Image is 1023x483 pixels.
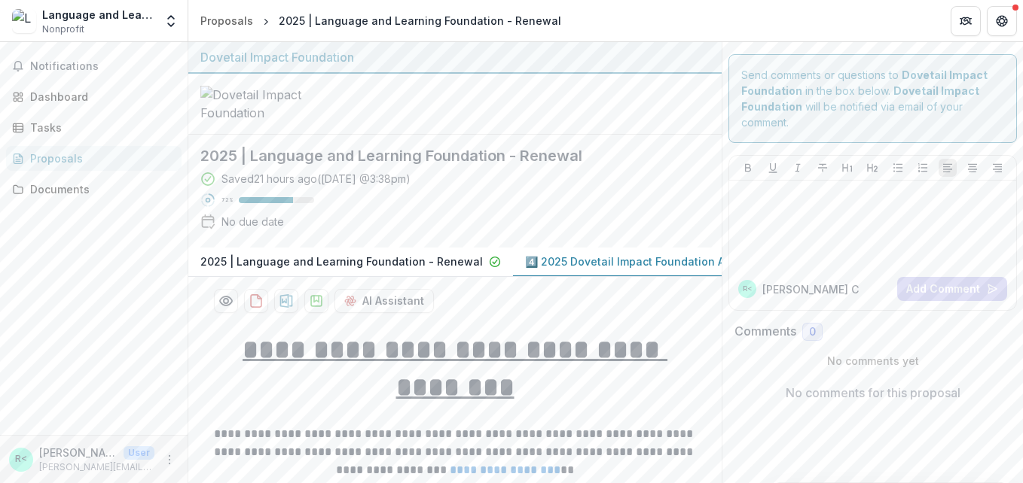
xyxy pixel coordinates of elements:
a: Proposals [6,146,182,171]
button: AI Assistant [334,289,434,313]
div: Send comments or questions to in the box below. will be notified via email of your comment. [728,54,1017,143]
button: Get Help [987,6,1017,36]
img: Language and Learning Foundation [12,9,36,33]
button: Align Right [988,159,1006,177]
div: Saved 21 hours ago ( [DATE] @ 3:38pm ) [221,171,411,187]
div: Proposals [200,13,253,29]
button: Italicize [789,159,807,177]
div: Dovetail Impact Foundation [200,48,710,66]
button: Notifications [6,54,182,78]
h2: 2025 | Language and Learning Foundation - Renewal [200,147,686,165]
div: Proposals [30,150,169,166]
span: Notifications [30,60,176,73]
div: Rupinder Chahal <rupinder.chahal@languageandlearningfoundation.org> [15,454,27,464]
a: Documents [6,177,182,202]
button: Heading 2 [863,159,881,177]
button: Heading 1 [838,159,857,177]
button: Open entity switcher [160,6,182,36]
button: Preview 6b24193f-c6a3-478d-8fbd-cd12ff4eadf9-2.pdf [214,289,238,313]
p: [PERSON_NAME][EMAIL_ADDRESS][PERSON_NAME][DOMAIN_NAME] [39,460,154,474]
div: 2025 | Language and Learning Foundation - Renewal [279,13,561,29]
p: [PERSON_NAME] C [762,281,859,297]
button: Ordered List [914,159,932,177]
h2: Comments [734,324,796,339]
button: Underline [764,159,782,177]
button: More [160,451,179,469]
p: User [124,446,154,460]
div: Documents [30,181,169,197]
div: Language and Learning Foundation [42,7,154,23]
button: Strike [814,159,832,177]
div: Tasks [30,120,169,135]
nav: breadcrumb [194,10,567,32]
a: Proposals [194,10,259,32]
button: Bullet List [889,159,907,177]
a: Tasks [6,115,182,140]
p: 72 % [221,195,233,205]
button: download-proposal [304,289,328,313]
div: Dashboard [30,89,169,105]
p: 4️⃣ 2025 Dovetail Impact Foundation Application [525,254,777,269]
button: Add Comment [897,277,1007,301]
p: No comments for this proposal [786,384,960,402]
button: download-proposal [274,289,298,313]
p: No comments yet [734,353,1011,369]
div: Rupinder Chahal <rupinder.chahal@languageandlearningfoundation.org> [743,285,753,293]
div: No due date [221,214,284,229]
a: Dashboard [6,84,182,109]
button: Align Center [963,159,982,177]
img: Dovetail Impact Foundation [200,86,351,122]
p: 2025 | Language and Learning Foundation - Renewal [200,254,483,269]
button: download-proposal [244,289,268,313]
button: Bold [739,159,757,177]
span: Nonprofit [42,23,84,36]
button: Align Left [939,159,957,177]
p: [PERSON_NAME] <[PERSON_NAME][EMAIL_ADDRESS][PERSON_NAME][DOMAIN_NAME]> [39,445,118,460]
button: Partners [951,6,981,36]
span: 0 [809,326,816,339]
